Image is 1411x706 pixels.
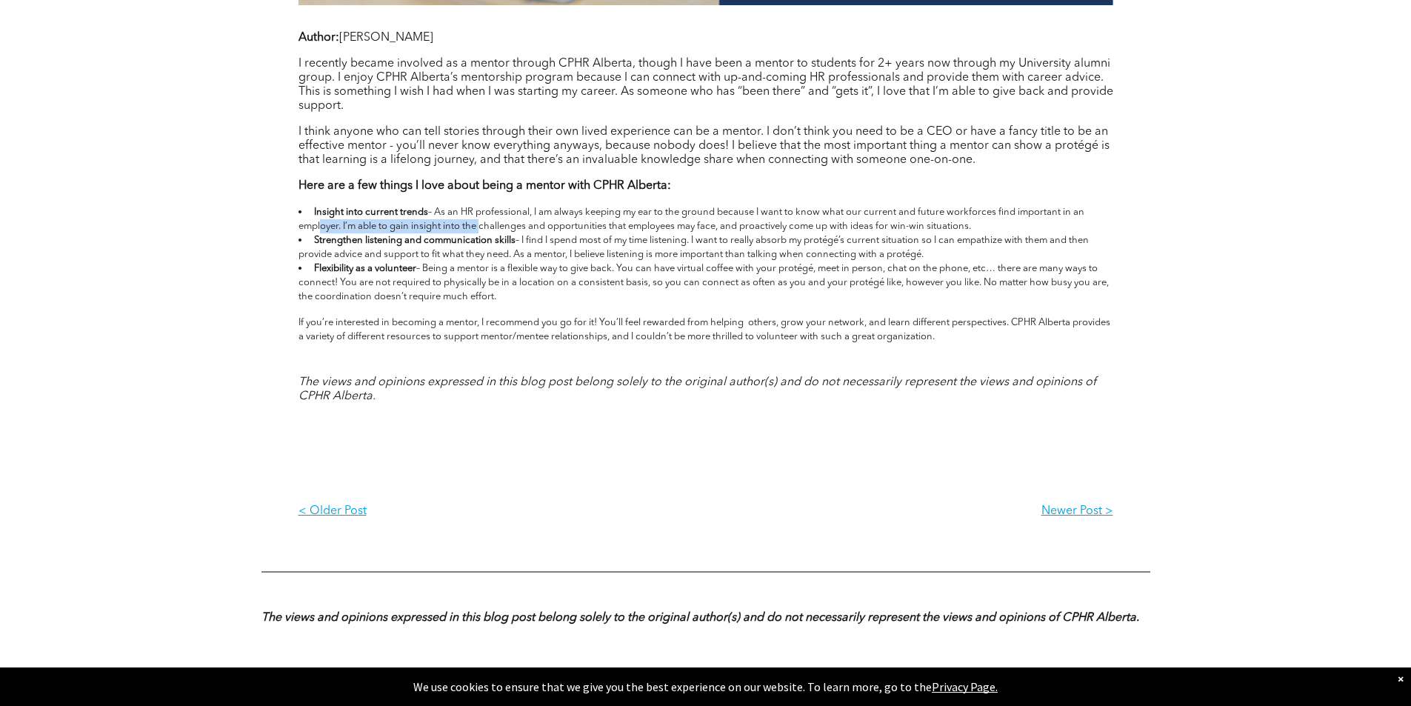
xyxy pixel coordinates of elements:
span: – I find I spend most of my time listening. I want to really absorb my protégé’s current situatio... [298,236,1089,259]
strong: The views and opinions expressed in this blog post belong solely to the original author(s) and do... [261,612,1139,624]
p: Newer Post > [706,504,1113,519]
em: The views and opinions expressed in this blog post belong solely to the original author(s) and do... [298,376,1096,402]
b: Flexibility as a volunteer [314,264,416,273]
a: < Older Post [298,493,706,530]
p: < Older Post [298,504,706,519]
b: Strengthen listening and communication skills [314,236,516,245]
span: – As an HR professional, I am always keeping my ear to the ground because I want to know what our... [298,207,1084,231]
span: If you’re interested in becoming a mentor, I recommend you go for it! You’ll feel rewarded from h... [298,318,1110,342]
p: I recently became involved as a mentor through CPHR Alberta, though I have been a mentor to stude... [298,57,1113,113]
b: Insight into current trends [314,207,428,217]
b: Here are a few things I love about being a mentor with CPHR Alberta: [298,180,671,192]
a: Newer Post > [706,493,1113,530]
p: [PERSON_NAME] [298,31,1113,45]
b: Author: [298,32,339,44]
div: Dismiss notification [1398,671,1404,686]
span: – Being a mentor is a flexible way to give back. You can have virtual coffee with your protégé, m... [298,264,1109,302]
p: I think anyone who can tell stories through their own lived experience can be a mentor. I don’t t... [298,125,1113,167]
a: Privacy Page. [932,679,998,694]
